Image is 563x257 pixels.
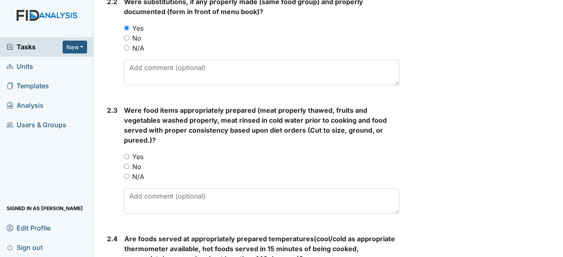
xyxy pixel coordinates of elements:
label: Yes [132,152,143,162]
input: N/A [124,174,129,179]
span: Edit Profile [7,221,51,234]
input: No [124,35,129,41]
input: N/A [124,45,129,51]
span: Sign out [7,241,43,254]
label: N/A [132,43,144,53]
input: Yes [124,154,129,159]
input: No [124,164,129,169]
label: 2.3 [107,105,117,115]
a: Tasks [7,42,63,52]
label: No [132,162,141,172]
label: Yes [132,23,143,33]
label: No [132,33,141,43]
span: Templates [7,80,49,92]
label: 2.4 [107,234,118,244]
button: New [63,41,87,53]
span: Analysis [7,99,44,112]
span: Signed in as [PERSON_NAME] [7,202,83,215]
input: Yes [124,25,129,31]
span: Were food items appropriately prepared (meat properly thawed, fruits and vegetables washed proper... [124,106,387,144]
label: N/A [132,172,144,182]
span: Units [7,60,33,73]
span: Users & Groups [7,119,66,131]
